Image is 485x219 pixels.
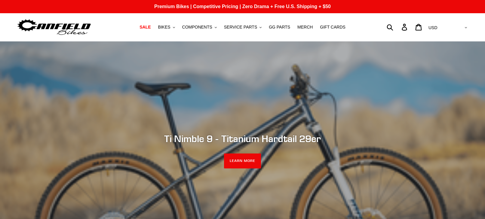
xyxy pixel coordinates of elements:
[269,25,290,30] span: GG PARTS
[158,25,170,30] span: BIKES
[79,133,407,144] h2: Ti Nimble 9 - Titanium Hardtail 29er
[140,25,151,30] span: SALE
[224,154,261,169] a: LEARN MORE
[266,23,293,31] a: GG PARTS
[155,23,178,31] button: BIKES
[317,23,348,31] a: GIFT CARDS
[294,23,316,31] a: MERCH
[137,23,154,31] a: SALE
[297,25,313,30] span: MERCH
[182,25,212,30] span: COMPONENTS
[320,25,345,30] span: GIFT CARDS
[390,20,405,34] input: Search
[224,25,257,30] span: SERVICE PARTS
[221,23,265,31] button: SERVICE PARTS
[179,23,220,31] button: COMPONENTS
[17,18,92,37] img: Canfield Bikes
